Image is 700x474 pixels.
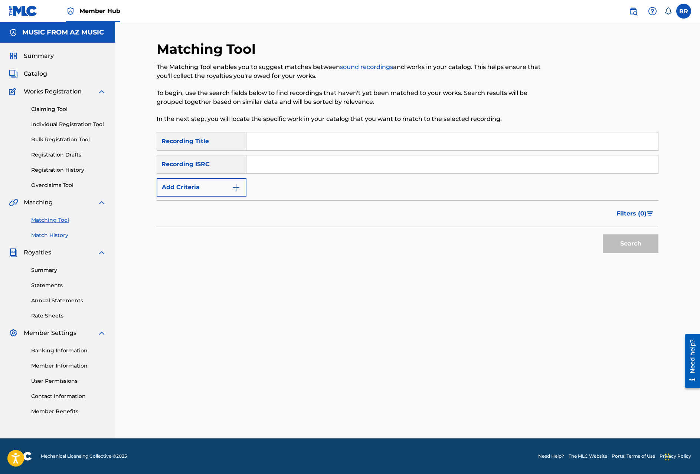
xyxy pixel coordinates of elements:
[664,7,672,15] div: Notifications
[31,231,106,239] a: Match History
[340,63,393,70] a: sound recordings
[97,87,106,96] img: expand
[31,166,106,174] a: Registration History
[31,151,106,159] a: Registration Drafts
[663,438,700,474] iframe: Chat Widget
[612,453,655,460] a: Portal Terms of Use
[97,248,106,257] img: expand
[31,282,106,289] a: Statements
[24,198,53,207] span: Matching
[626,4,641,19] a: Public Search
[24,87,82,96] span: Works Registration
[22,28,104,37] h5: MUSIC FROM AZ MUSIC
[9,198,18,207] img: Matching
[157,115,543,124] p: In the next step, you will locate the specific work in your catalog that you want to match to the...
[31,408,106,415] a: Member Benefits
[31,121,106,128] a: Individual Registration Tool
[97,198,106,207] img: expand
[569,453,607,460] a: The MLC Website
[31,347,106,355] a: Banking Information
[612,204,658,223] button: Filters (0)
[629,7,638,16] img: search
[232,183,241,192] img: 9d2ae6d4665cec9f34b9.svg
[616,209,647,218] span: Filters ( 0 )
[31,216,106,224] a: Matching Tool
[97,329,106,338] img: expand
[31,136,106,144] a: Bulk Registration Tool
[9,69,18,78] img: Catalog
[538,453,564,460] a: Need Help?
[31,362,106,370] a: Member Information
[9,452,32,461] img: logo
[645,4,660,19] div: Help
[157,178,246,197] button: Add Criteria
[9,69,47,78] a: CatalogCatalog
[157,132,658,257] form: Search Form
[24,52,54,60] span: Summary
[676,4,691,19] div: User Menu
[660,453,691,460] a: Privacy Policy
[41,453,127,460] span: Mechanical Licensing Collective © 2025
[648,7,657,16] img: help
[9,52,54,60] a: SummarySummary
[66,7,75,16] img: Top Rightsholder
[24,69,47,78] span: Catalog
[31,377,106,385] a: User Permissions
[157,63,543,80] p: The Matching Tool enables you to suggest matches between and works in your catalog. This helps en...
[157,89,543,106] p: To begin, use the search fields below to find recordings that haven't yet been matched to your wo...
[31,392,106,400] a: Contact Information
[24,329,76,338] span: Member Settings
[647,211,653,216] img: filter
[665,446,670,468] div: Drag
[9,6,37,16] img: MLC Logo
[157,41,259,57] h2: Matching Tool
[31,105,106,113] a: Claiming Tool
[79,7,120,15] span: Member Hub
[31,266,106,274] a: Summary
[31,181,106,189] a: Overclaims Tool
[9,87,19,96] img: Works Registration
[9,28,18,37] img: Accounts
[31,297,106,305] a: Annual Statements
[24,248,51,257] span: Royalties
[9,248,18,257] img: Royalties
[31,312,106,320] a: Rate Sheets
[679,331,700,391] iframe: Resource Center
[9,329,18,338] img: Member Settings
[9,52,18,60] img: Summary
